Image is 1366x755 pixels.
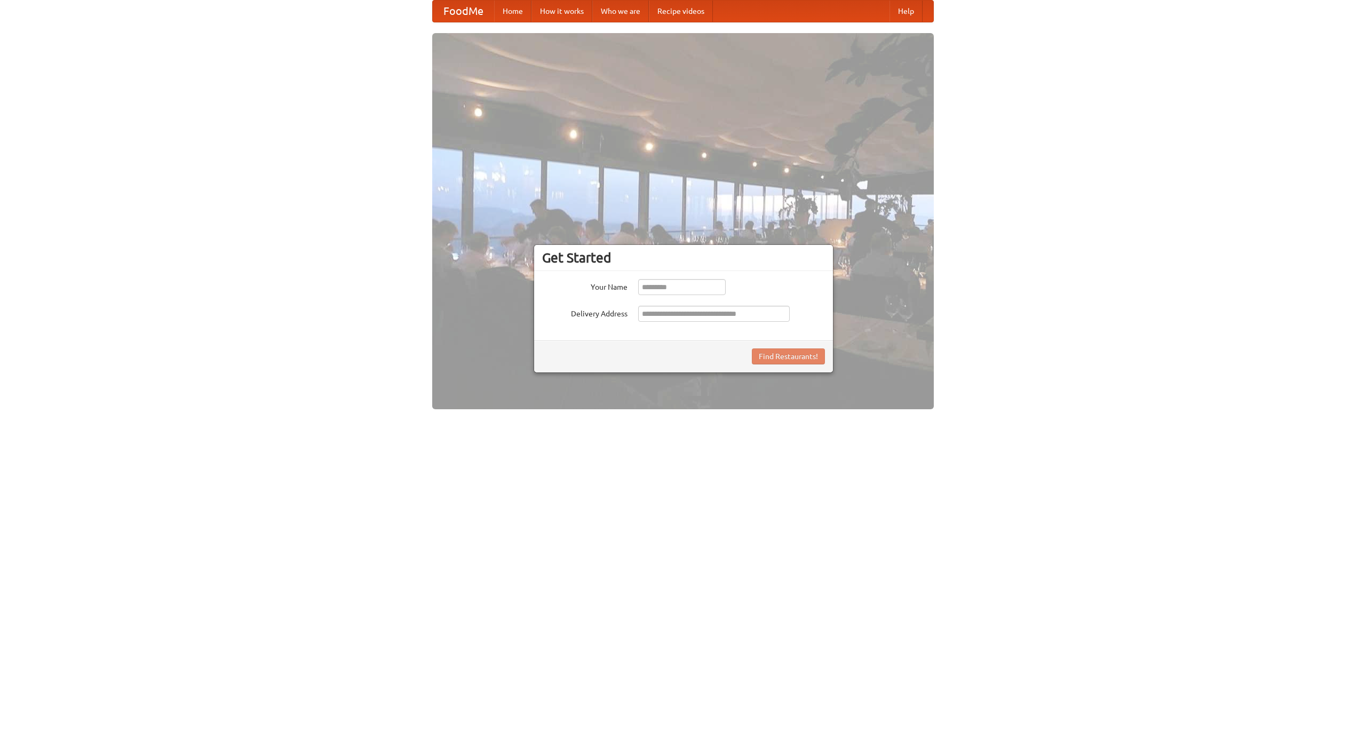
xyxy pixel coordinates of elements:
a: Help [890,1,923,22]
button: Find Restaurants! [752,348,825,364]
label: Your Name [542,279,628,292]
a: Who we are [592,1,649,22]
a: FoodMe [433,1,494,22]
a: Recipe videos [649,1,713,22]
h3: Get Started [542,250,825,266]
a: How it works [531,1,592,22]
a: Home [494,1,531,22]
label: Delivery Address [542,306,628,319]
